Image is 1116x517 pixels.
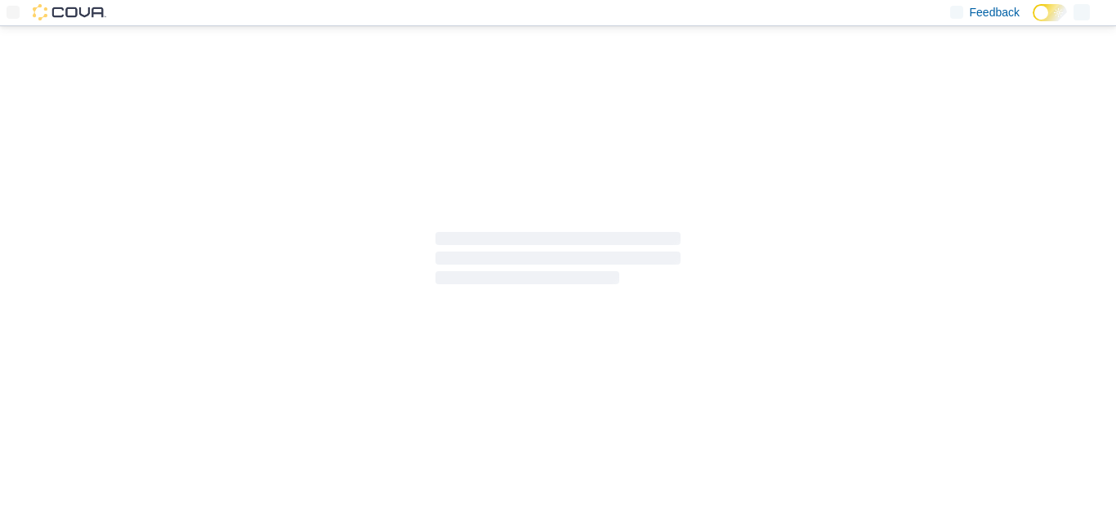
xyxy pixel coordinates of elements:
[1033,21,1033,22] span: Dark Mode
[1033,4,1067,21] input: Dark Mode
[970,4,1020,20] span: Feedback
[33,4,106,20] img: Cova
[435,235,681,287] span: Loading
